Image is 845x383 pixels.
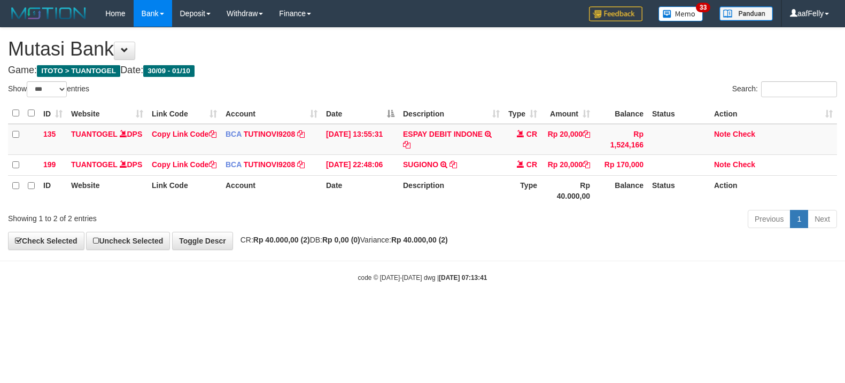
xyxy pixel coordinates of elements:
small: code © [DATE]-[DATE] dwg | [358,274,487,282]
th: Rp 40.000,00 [541,175,594,206]
span: 30/09 - 01/10 [143,65,195,77]
a: TUANTOGEL [71,130,118,138]
img: Feedback.jpg [589,6,642,21]
h1: Mutasi Bank [8,38,837,60]
a: Next [808,210,837,228]
th: ID: activate to sort column ascending [39,103,67,124]
th: Account [221,175,322,206]
input: Search: [761,81,837,97]
th: Website [67,175,148,206]
a: TUTINOVI9208 [244,130,295,138]
th: Description: activate to sort column ascending [399,103,504,124]
th: Balance [594,103,648,124]
th: Link Code: activate to sort column ascending [148,103,221,124]
strong: [DATE] 07:13:41 [439,274,487,282]
a: ESPAY DEBIT INDONE [403,130,483,138]
a: 1 [790,210,808,228]
td: [DATE] 13:55:31 [322,124,399,155]
th: ID [39,175,67,206]
a: Copy Link Code [152,130,216,138]
th: Status [648,175,710,206]
td: Rp 20,000 [541,124,594,155]
img: panduan.png [719,6,773,21]
h4: Game: Date: [8,65,837,76]
td: DPS [67,124,148,155]
a: Toggle Descr [172,232,233,250]
span: ITOTO > TUANTOGEL [37,65,120,77]
a: Uncheck Selected [86,232,170,250]
a: Copy SUGIONO to clipboard [449,160,457,169]
span: BCA [226,160,242,169]
a: TUANTOGEL [71,160,118,169]
a: Copy ESPAY DEBIT INDONE to clipboard [403,140,410,149]
a: Copy TUTINOVI9208 to clipboard [297,160,305,169]
th: Account: activate to sort column ascending [221,103,322,124]
a: Copy Link Code [152,160,216,169]
span: 33 [696,3,710,12]
label: Search: [732,81,837,97]
th: Date [322,175,399,206]
a: TUTINOVI9208 [244,160,295,169]
a: Check Selected [8,232,84,250]
img: MOTION_logo.png [8,5,89,21]
td: [DATE] 22:48:06 [322,154,399,175]
th: Type: activate to sort column ascending [504,103,541,124]
strong: Rp 0,00 (0) [322,236,360,244]
th: Amount: activate to sort column ascending [541,103,594,124]
th: Description [399,175,504,206]
div: Showing 1 to 2 of 2 entries [8,209,344,224]
label: Show entries [8,81,89,97]
span: CR [526,130,537,138]
td: DPS [67,154,148,175]
select: Showentries [27,81,67,97]
a: Copy Rp 20,000 to clipboard [583,160,590,169]
th: Type [504,175,541,206]
span: 135 [43,130,56,138]
th: Status [648,103,710,124]
th: Action: activate to sort column ascending [710,103,837,124]
th: Action [710,175,837,206]
td: Rp 20,000 [541,154,594,175]
strong: Rp 40.000,00 (2) [253,236,310,244]
a: Copy TUTINOVI9208 to clipboard [297,130,305,138]
th: Date: activate to sort column descending [322,103,399,124]
span: BCA [226,130,242,138]
a: Copy Rp 20,000 to clipboard [583,130,590,138]
span: 199 [43,160,56,169]
a: Note [714,160,731,169]
span: CR: DB: Variance: [235,236,448,244]
strong: Rp 40.000,00 (2) [391,236,448,244]
a: Note [714,130,731,138]
th: Balance [594,175,648,206]
th: Website: activate to sort column ascending [67,103,148,124]
th: Link Code [148,175,221,206]
a: Check [733,130,755,138]
a: Check [733,160,755,169]
span: CR [526,160,537,169]
img: Button%20Memo.svg [658,6,703,21]
td: Rp 1,524,166 [594,124,648,155]
a: SUGIONO [403,160,438,169]
td: Rp 170,000 [594,154,648,175]
a: Previous [748,210,790,228]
